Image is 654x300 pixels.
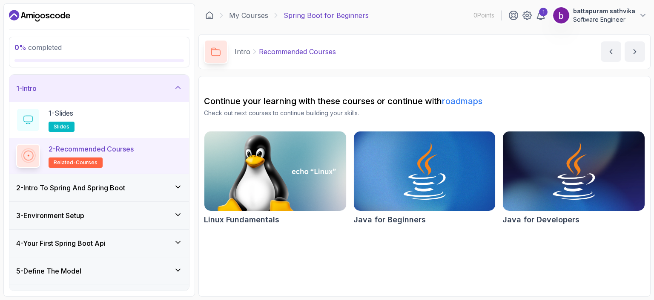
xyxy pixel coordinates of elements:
[16,183,125,193] h3: 2 - Intro To Spring And Spring Boot
[54,123,69,130] span: slides
[16,144,182,168] button: 2-Recommended Coursesrelated-courses
[539,8,548,16] div: 1
[205,11,214,20] a: Dashboard
[259,47,336,57] p: Recommended Courses
[14,43,62,52] span: completed
[9,230,189,257] button: 4-Your First Spring Boot Api
[54,159,98,166] span: related-courses
[204,95,645,107] h2: Continue your learning with these courses or continue with
[284,10,369,20] p: Spring Boot for Beginners
[204,131,347,226] a: Linux Fundamentals cardLinux Fundamentals
[502,214,579,226] h2: Java for Developers
[9,202,189,229] button: 3-Environment Setup
[9,75,189,102] button: 1-Intro
[573,7,635,15] p: battapuram sathvika
[9,174,189,201] button: 2-Intro To Spring And Spring Boot
[14,43,26,52] span: 0 %
[16,238,106,248] h3: 4 - Your First Spring Boot Api
[235,47,250,57] p: Intro
[204,131,346,211] img: Linux Fundamentals card
[16,210,84,221] h3: 3 - Environment Setup
[353,214,426,226] h2: Java for Beginners
[353,131,496,226] a: Java for Beginners cardJava for Beginners
[442,96,482,106] a: roadmaps
[573,15,635,24] p: Software Engineer
[536,10,546,20] a: 1
[204,109,645,117] p: Check out next courses to continue building your skills.
[503,131,645,211] img: Java for Developers card
[16,83,37,93] h3: 1 - Intro
[601,41,621,62] button: previous content
[473,11,494,20] p: 0 Points
[49,108,73,118] p: 1 - Slides
[16,266,81,276] h3: 5 - Define The Model
[229,10,268,20] a: My Courses
[49,144,134,154] p: 2 - Recommended Courses
[625,41,645,62] button: next content
[204,214,279,226] h2: Linux Fundamentals
[354,131,496,211] img: Java for Beginners card
[9,9,70,23] a: Dashboard
[502,131,645,226] a: Java for Developers cardJava for Developers
[553,7,647,24] button: user profile imagebattapuram sathvikaSoftware Engineer
[16,108,182,132] button: 1-Slidesslides
[9,257,189,285] button: 5-Define The Model
[553,7,569,23] img: user profile image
